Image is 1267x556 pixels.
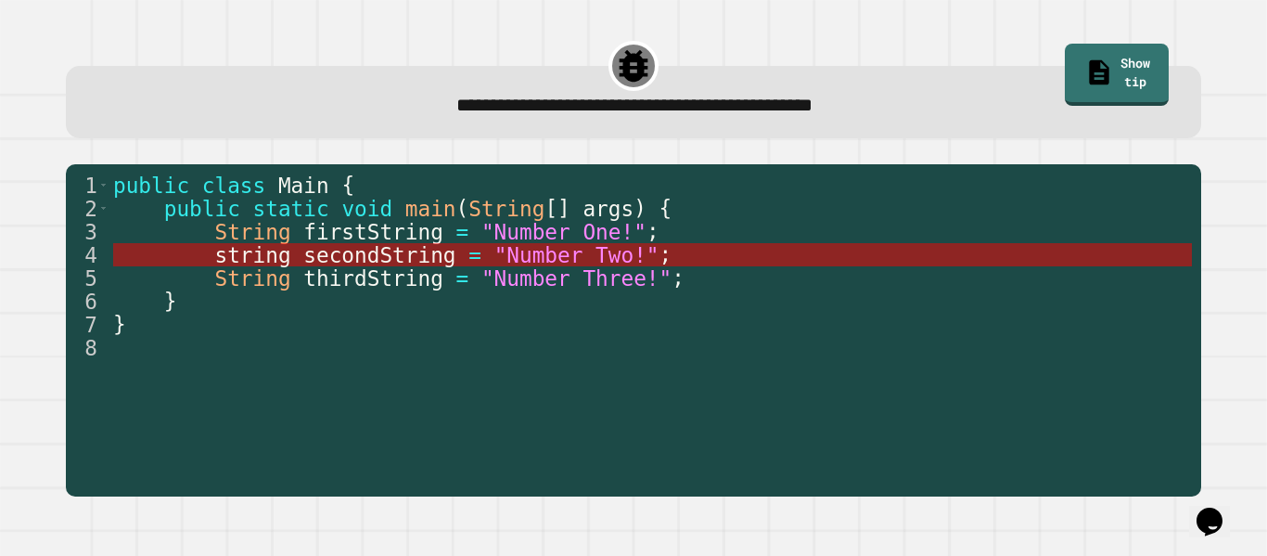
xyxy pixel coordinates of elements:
span: String [214,266,290,291]
span: "Number Two!" [494,243,659,267]
span: class [202,174,265,198]
span: String [214,220,290,244]
span: String [468,197,544,221]
span: string [214,243,290,267]
span: Toggle code folding, rows 1 through 7 [98,174,109,197]
span: main [405,197,456,221]
div: 7 [66,313,109,336]
span: = [468,243,481,267]
a: Show tip [1065,44,1169,106]
span: thirdString [303,266,443,291]
span: Main [278,174,329,198]
span: public [113,174,189,198]
div: 5 [66,266,109,290]
div: 6 [66,290,109,313]
span: = [456,266,469,291]
div: 4 [66,243,109,266]
span: "Number Three!" [481,266,672,291]
div: 3 [66,220,109,243]
span: "Number One!" [481,220,646,244]
span: args [582,197,633,221]
span: static [253,197,329,221]
iframe: chat widget [1189,482,1248,537]
span: Toggle code folding, rows 2 through 6 [98,197,109,220]
span: secondString [303,243,455,267]
div: 1 [66,174,109,197]
span: public [164,197,240,221]
span: void [341,197,392,221]
div: 2 [66,197,109,220]
div: 8 [66,336,109,359]
span: = [456,220,469,244]
span: firstString [303,220,443,244]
